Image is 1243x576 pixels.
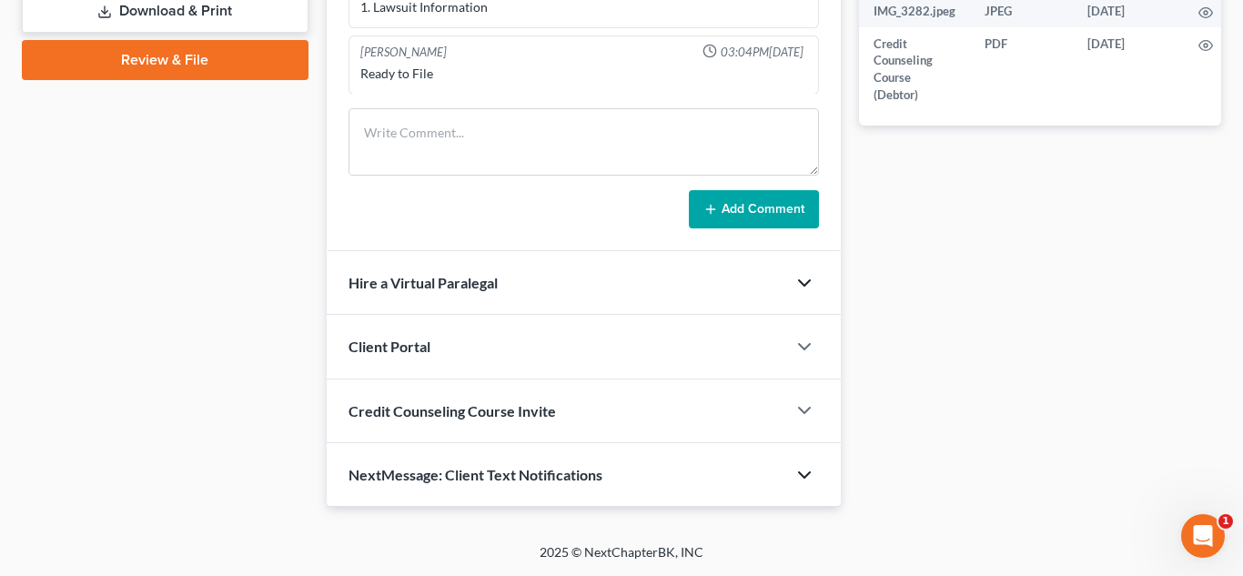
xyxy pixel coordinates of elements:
[349,466,602,483] span: NextMessage: Client Text Notifications
[970,27,1073,111] td: PDF
[22,40,308,80] a: Review & File
[689,190,819,228] button: Add Comment
[349,274,498,291] span: Hire a Virtual Paralegal
[349,338,430,355] span: Client Portal
[1218,514,1233,529] span: 1
[349,402,556,419] span: Credit Counseling Course Invite
[1181,514,1225,558] iframe: Intercom live chat
[360,65,807,83] div: Ready to File
[859,27,970,111] td: Credit Counseling Course (Debtor)
[360,44,447,61] div: [PERSON_NAME]
[721,44,803,61] span: 03:04PM[DATE]
[1073,27,1184,111] td: [DATE]
[103,543,1140,576] div: 2025 © NextChapterBK, INC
